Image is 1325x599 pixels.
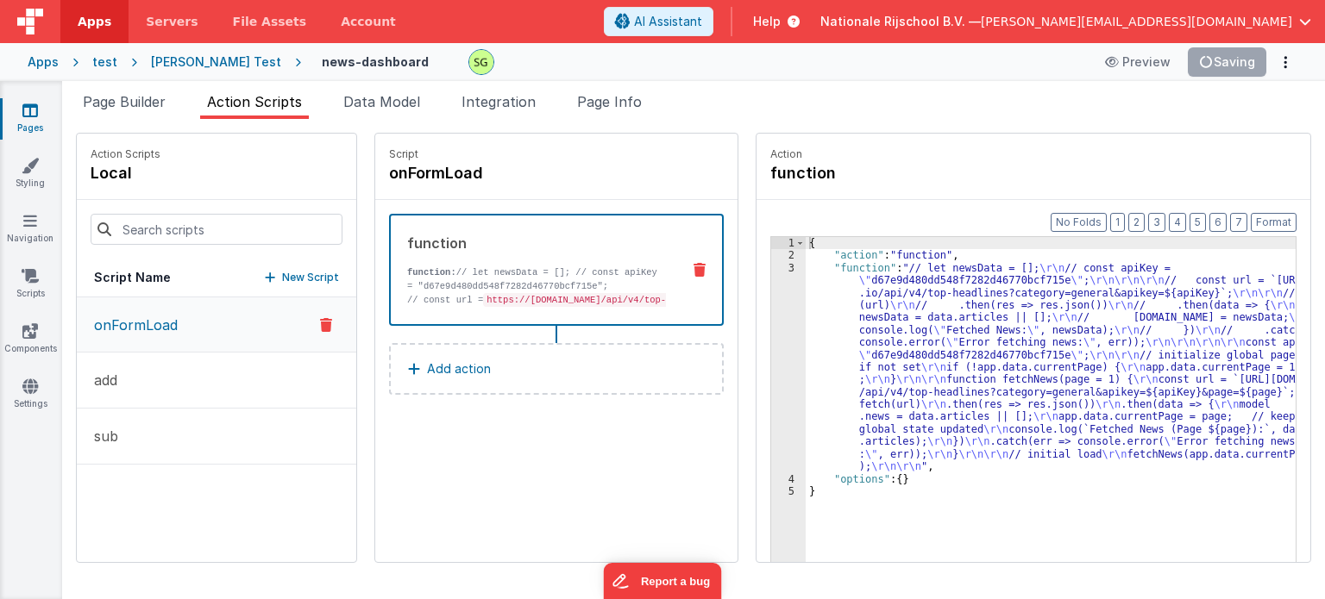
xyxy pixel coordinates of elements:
[1148,213,1165,232] button: 3
[1095,48,1181,76] button: Preview
[207,93,302,110] span: Action Scripts
[770,147,1297,161] p: Action
[753,13,781,30] span: Help
[92,53,117,71] div: test
[389,343,724,395] button: Add action
[1190,213,1206,232] button: 5
[1188,47,1267,77] button: Saving
[771,473,806,485] div: 4
[282,269,339,286] p: New Script
[28,53,59,71] div: Apps
[1051,213,1107,232] button: No Folds
[634,13,702,30] span: AI Assistant
[407,293,667,321] p: // const url = ;
[771,262,806,473] div: 3
[77,409,356,465] button: sub
[427,359,491,379] p: Add action
[1128,213,1145,232] button: 2
[770,161,1029,185] h4: function
[94,269,171,286] h5: Script Name
[981,13,1292,30] span: [PERSON_NAME][EMAIL_ADDRESS][DOMAIN_NAME]
[604,563,722,599] iframe: Marker.io feedback button
[151,53,281,71] div: [PERSON_NAME] Test
[1110,213,1125,232] button: 1
[407,267,456,278] strong: function:
[407,233,667,253] div: function
[820,13,1311,30] button: Nationale Rijschool B.V. — [PERSON_NAME][EMAIL_ADDRESS][DOMAIN_NAME]
[84,315,178,335] p: onFormLoad
[343,93,420,110] span: Data Model
[771,485,806,497] div: 5
[265,269,339,286] button: New Script
[1209,213,1227,232] button: 6
[1251,213,1297,232] button: Format
[77,353,356,409] button: add
[233,13,307,30] span: File Assets
[389,161,648,185] h4: onFormLoad
[91,214,342,245] input: Search scripts
[84,426,118,446] p: sub
[469,50,493,74] img: 497ae24fd84173162a2d7363e3b2f127
[84,370,117,390] p: add
[389,147,724,161] p: Script
[771,237,806,249] div: 1
[604,7,713,36] button: AI Assistant
[1273,50,1297,74] button: Options
[77,297,356,353] button: onFormLoad
[577,93,642,110] span: Page Info
[1230,213,1247,232] button: 7
[1169,213,1186,232] button: 4
[771,249,806,261] div: 2
[146,13,198,30] span: Servers
[407,265,667,293] p: // let newsData = []; // const apiKey = "d67e9d480dd548f7282d46770bcf715e";
[91,147,160,161] p: Action Scripts
[407,293,666,321] code: https://[DOMAIN_NAME]/api/v4/top-headlines?category=general&apikey=${apiKey}
[462,93,536,110] span: Integration
[78,13,111,30] span: Apps
[322,55,429,68] h4: news-dashboard
[83,93,166,110] span: Page Builder
[820,13,981,30] span: Nationale Rijschool B.V. —
[91,161,160,185] h4: local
